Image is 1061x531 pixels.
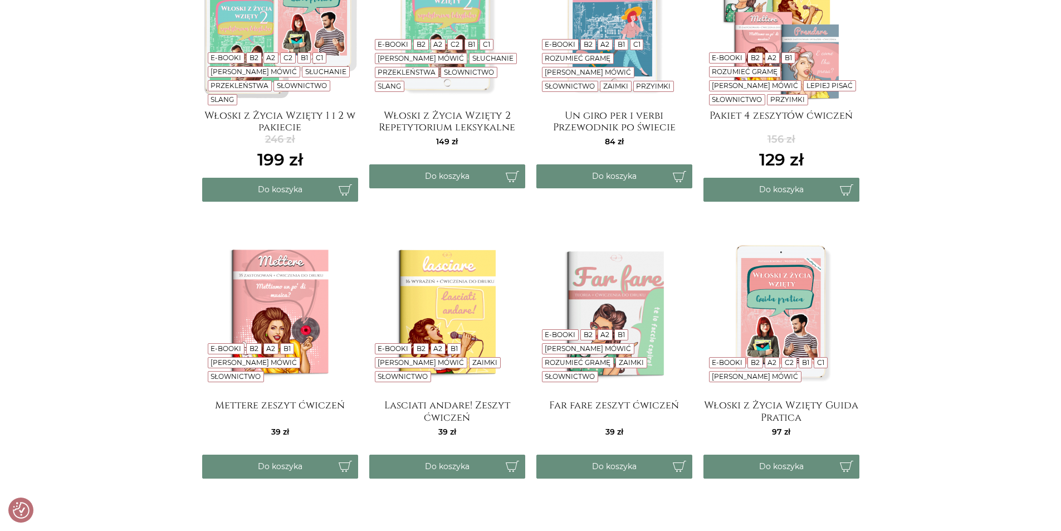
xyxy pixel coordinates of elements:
a: Przekleństwa [211,81,268,90]
a: Slang [211,95,234,104]
a: E-booki [712,358,742,367]
h4: Far fare zeszyt ćwiczeń [536,400,692,422]
a: [PERSON_NAME] mówić [211,358,297,367]
a: B1 [451,344,458,353]
del: 156 [759,132,804,147]
a: Włoski z Życia Wzięty Guida Pratica [703,400,859,422]
a: B2 [584,330,593,339]
a: C2 [785,358,794,367]
a: A2 [600,330,609,339]
a: B2 [751,53,760,62]
a: B2 [417,344,426,353]
a: Słownictwo [444,68,494,76]
a: A2 [433,344,442,353]
a: B2 [250,53,258,62]
a: Rozumieć gramę [545,358,610,367]
a: Słownictwo [712,95,762,104]
a: C1 [316,53,323,62]
a: Un giro per i verbi Przewodnik po świecie włoskich czasowników [536,110,692,132]
a: Przekleństwa [378,68,436,76]
a: B1 [618,40,625,48]
button: Do koszyka [369,455,525,479]
a: B1 [301,53,308,62]
a: Słownictwo [545,82,595,90]
button: Do koszyka [202,178,358,202]
a: Zaimki [603,82,628,90]
a: Mettere zeszyt ćwiczeń [202,400,358,422]
a: Włoski z Życia Wzięty 2 Repetytorium leksykalne [369,110,525,132]
a: Rozumieć gramę [712,67,778,76]
a: C1 [483,40,490,48]
button: Do koszyka [703,455,859,479]
a: E-booki [545,330,575,339]
a: [PERSON_NAME] mówić [712,372,798,381]
a: B2 [250,344,258,353]
a: A2 [433,40,442,48]
a: A2 [767,358,776,367]
a: E-booki [712,53,742,62]
a: E-booki [378,40,408,48]
span: 39 [271,427,289,437]
a: E-booki [378,344,408,353]
button: Do koszyka [369,164,525,188]
a: Słownictwo [277,81,327,90]
span: 84 [605,137,624,147]
button: Preferencje co do zgód [13,502,30,519]
a: [PERSON_NAME] mówić [378,54,464,62]
a: Zaimki [619,358,644,367]
a: Słownictwo [211,372,261,381]
a: C1 [817,358,824,367]
a: Zaimki [472,358,497,367]
button: Do koszyka [202,455,358,479]
a: A2 [266,344,275,353]
a: B1 [618,330,625,339]
a: A2 [266,53,275,62]
a: Słownictwo [545,372,595,381]
a: B1 [802,358,809,367]
a: A2 [767,53,776,62]
button: Do koszyka [536,164,692,188]
a: B1 [468,40,475,48]
span: 149 [436,137,458,147]
a: B2 [584,40,593,48]
a: Lepiej pisać [806,81,853,90]
span: 97 [772,427,790,437]
a: B2 [751,358,760,367]
a: [PERSON_NAME] mówić [378,358,464,367]
a: C2 [283,53,292,62]
span: 39 [605,427,623,437]
a: [PERSON_NAME] mówić [545,68,631,76]
a: B1 [785,53,792,62]
a: Lasciati andare! Zeszyt ćwiczeń [369,400,525,422]
a: E-booki [211,344,241,353]
ins: 129 [759,147,804,172]
a: [PERSON_NAME] mówić [712,81,798,90]
a: Słuchanie [305,67,346,76]
a: C2 [451,40,459,48]
img: Revisit consent button [13,502,30,519]
a: B2 [417,40,426,48]
span: 39 [438,427,456,437]
a: Pakiet 4 zeszytów ćwiczeń [703,110,859,132]
button: Do koszyka [536,455,692,479]
a: B1 [283,344,291,353]
a: Słuchanie [472,54,514,62]
a: A2 [600,40,609,48]
a: [PERSON_NAME] mówić [545,344,631,353]
ins: 199 [257,147,303,172]
a: E-booki [545,40,575,48]
a: [PERSON_NAME] mówić [211,67,297,76]
a: E-booki [211,53,241,62]
a: Słownictwo [378,372,428,381]
a: Włoski z Życia Wzięty 1 i 2 w pakiecie [202,110,358,132]
a: Przyimki [636,82,671,90]
a: Przyimki [770,95,805,104]
a: Slang [378,82,401,90]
